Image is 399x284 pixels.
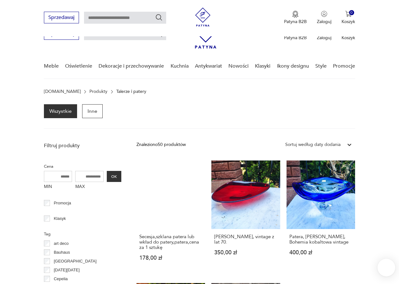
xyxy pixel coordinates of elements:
[289,234,352,245] h3: Patera, [PERSON_NAME], Bohemia kobaltowa vintage
[255,54,270,78] a: Klasyki
[136,160,205,273] a: Secesja,szklana patera lub wkład do patery,patera,cena za 1 sztukęSecesja,szklana patera lub wkła...
[284,11,307,25] a: Ikona medaluPatyna B2B
[54,267,80,274] p: [DATE][DATE]
[284,19,307,25] p: Patyna B2B
[54,249,70,256] p: Bauhaus
[139,234,202,250] h3: Secesja,szklana patera lub wkład do patery,patera,cena za 1 sztukę
[44,163,121,170] p: Cena
[44,12,79,23] button: Sprzedawaj
[292,11,299,18] img: Ikona medalu
[289,250,352,255] p: 400,00 zł
[321,11,327,17] img: Ikonka użytkownika
[44,231,121,238] p: Tag
[116,89,146,94] p: Talerze i patery
[99,54,164,78] a: Dekoracje i przechowywanie
[171,54,189,78] a: Kuchnia
[195,54,222,78] a: Antykwariat
[285,141,341,148] div: Sortuj według daty dodania
[315,54,327,78] a: Style
[82,104,103,118] a: Inne
[54,258,96,265] p: [GEOGRAPHIC_DATA]
[317,35,331,41] p: Zaloguj
[317,11,331,25] button: Zaloguj
[44,16,79,20] a: Sprzedawaj
[54,240,69,247] p: art deco
[65,54,92,78] a: Oświetlenie
[44,89,81,94] a: [DOMAIN_NAME]
[44,32,79,37] a: Sprzedawaj
[54,215,66,222] p: Klasyk
[284,11,307,25] button: Patyna B2B
[349,10,354,15] div: 0
[342,19,355,25] p: Koszyk
[287,160,355,273] a: Patera, Egermann, Bohemia kobaltowa vintagePatera, [PERSON_NAME], Bohemia kobaltowa vintage400,00 zł
[75,182,104,192] label: MAX
[345,11,352,17] img: Ikona koszyka
[214,234,277,245] h3: [PERSON_NAME], vintage z lat 70.
[54,200,71,207] p: Promocja
[228,54,249,78] a: Nowości
[211,160,280,273] a: Patera Murano rubinowa, vintage z lat 70.[PERSON_NAME], vintage z lat 70.350,00 zł
[44,104,77,118] a: Wszystkie
[342,35,355,41] p: Koszyk
[317,19,331,25] p: Zaloguj
[277,54,309,78] a: Ikony designu
[333,54,355,78] a: Promocje
[89,89,107,94] a: Produkty
[155,14,163,21] button: Szukaj
[54,275,68,282] p: Cepelia
[284,35,307,41] p: Patyna B2B
[193,8,212,27] img: Patyna - sklep z meblami i dekoracjami vintage
[44,142,121,149] p: Filtruj produkty
[136,141,186,148] div: Znaleziono 50 produktów
[342,11,355,25] button: 0Koszyk
[139,255,202,261] p: 178,00 zł
[107,171,121,182] button: OK
[214,250,277,255] p: 350,00 zł
[44,54,59,78] a: Meble
[44,182,72,192] label: MIN
[378,259,395,276] iframe: Smartsupp widget button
